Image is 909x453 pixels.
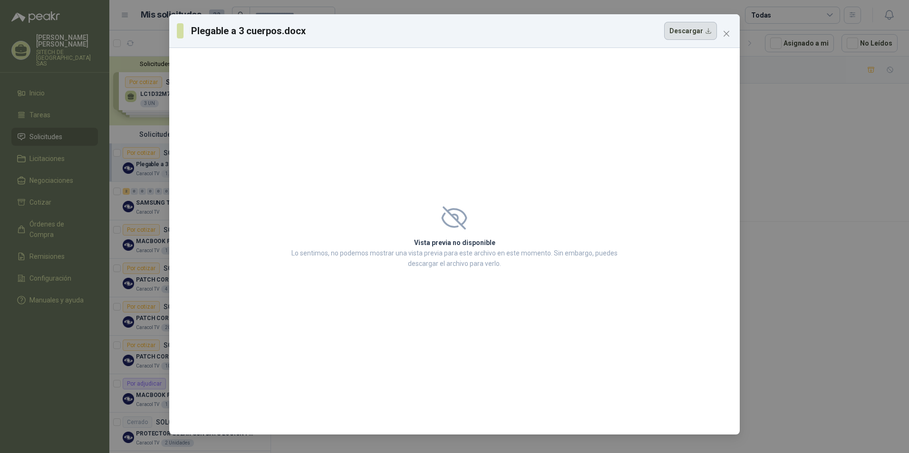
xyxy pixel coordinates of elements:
h2: Vista previa no disponible [289,237,620,248]
p: Lo sentimos, no podemos mostrar una vista previa para este archivo en este momento. Sin embargo, ... [289,248,620,269]
button: Close [719,26,734,41]
button: Descargar [664,22,717,40]
h3: Plegable a 3 cuerpos.docx [191,24,307,38]
span: close [723,30,730,38]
